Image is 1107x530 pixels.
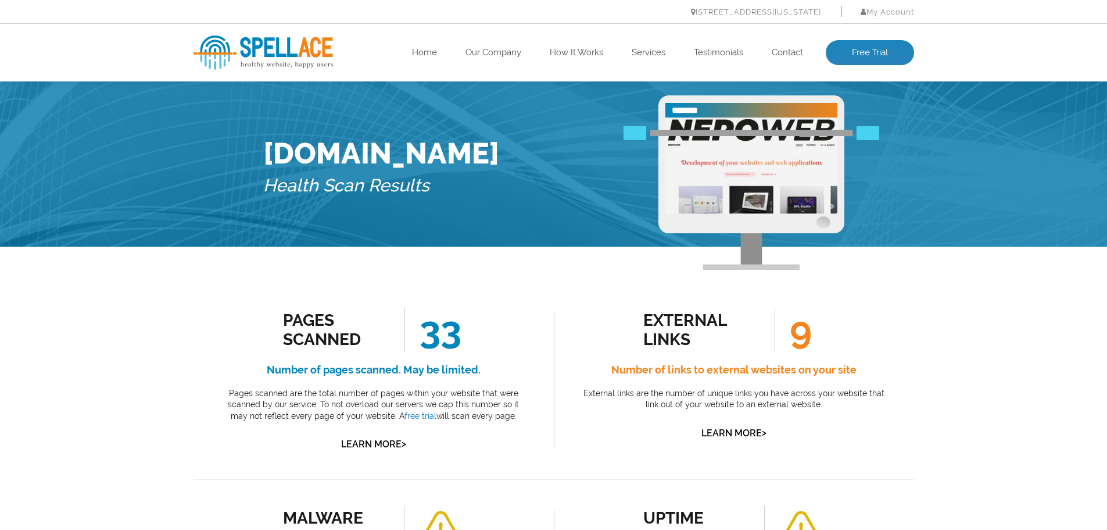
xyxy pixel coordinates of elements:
h4: Number of pages scanned. May be limited. [220,361,528,379]
img: Free Webiste Analysis [624,127,879,141]
h5: Health Scan Results [263,170,499,201]
a: free trial [404,411,436,421]
span: 9 [775,308,812,352]
div: Pages Scanned [283,311,388,349]
p: Pages scanned are the total number of pages within your website that were scanned by our service.... [220,388,528,422]
img: Free Webiste Analysis [658,95,844,270]
div: external links [643,311,748,349]
a: Learn More> [341,439,406,450]
h1: [DOMAIN_NAME] [263,136,499,170]
p: External links are the number of unique links you have across your website that link out of your ... [580,388,888,411]
span: > [402,436,406,452]
img: Free Website Analysis [665,118,837,214]
span: 33 [404,308,461,352]
span: > [762,425,766,441]
a: Learn More> [701,428,766,439]
h4: Number of links to external websites on your site [580,361,888,379]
